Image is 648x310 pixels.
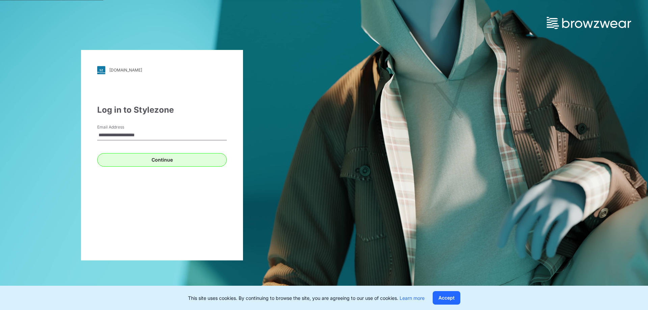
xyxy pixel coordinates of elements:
[97,153,227,167] button: Continue
[547,17,631,29] img: browzwear-logo.73288ffb.svg
[97,66,227,74] a: [DOMAIN_NAME]
[400,295,425,301] a: Learn more
[433,291,460,305] button: Accept
[97,66,105,74] img: svg+xml;base64,PHN2ZyB3aWR0aD0iMjgiIGhlaWdodD0iMjgiIHZpZXdCb3g9IjAgMCAyOCAyOCIgZmlsbD0ibm9uZSIgeG...
[109,67,142,73] div: [DOMAIN_NAME]
[97,104,227,116] div: Log in to Stylezone
[188,294,425,302] p: This site uses cookies. By continuing to browse the site, you are agreeing to our use of cookies.
[97,124,144,130] label: Email Address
